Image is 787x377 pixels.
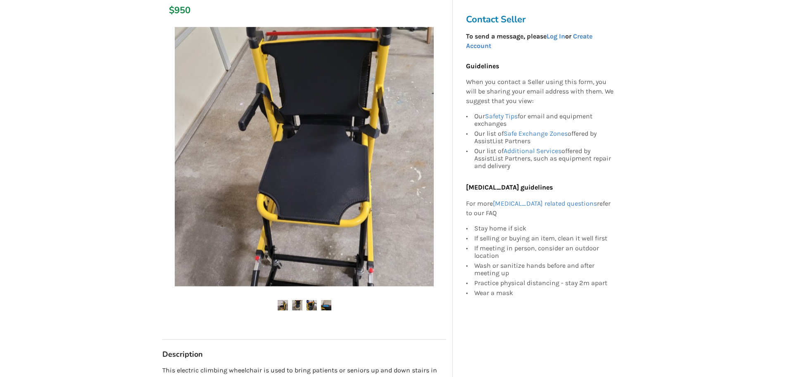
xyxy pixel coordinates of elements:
[474,146,614,170] div: Our list of offered by AssistList Partners, such as equipment repair and delivery
[292,300,302,310] img: stair climbing wheelchair-wheelchair-mobility-surrey-assistlist-listing
[474,225,614,233] div: Stay home if sick
[466,78,614,106] p: When you contact a Seller using this form, you will be sharing your email address with them. We s...
[474,278,614,288] div: Practice physical distancing - stay 2m apart
[504,130,568,137] a: Safe Exchange Zones
[162,350,446,359] h3: Description
[466,183,553,191] b: [MEDICAL_DATA] guidelines
[169,5,174,16] div: $950
[466,32,592,50] strong: To send a message, please or
[307,300,317,310] img: stair climbing wheelchair-wheelchair-mobility-surrey-assistlist-listing
[493,199,597,207] a: [MEDICAL_DATA] related questions
[474,113,614,129] div: Our for email and equipment exchanges
[485,112,518,120] a: Safety Tips
[466,199,614,218] p: For more refer to our FAQ
[321,300,331,310] img: stair climbing wheelchair-wheelchair-mobility-surrey-assistlist-listing
[466,14,618,25] h3: Contact Seller
[504,147,561,155] a: Additional Services
[474,129,614,146] div: Our list of offered by AssistList Partners
[474,261,614,278] div: Wash or sanitize hands before and after meeting up
[547,32,565,40] a: Log In
[474,233,614,243] div: If selling or buying an item, clean it well first
[466,62,499,70] b: Guidelines
[474,288,614,297] div: Wear a mask
[278,300,288,310] img: stair climbing wheelchair-wheelchair-mobility-surrey-assistlist-listing
[474,243,614,261] div: If meeting in person, consider an outdoor location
